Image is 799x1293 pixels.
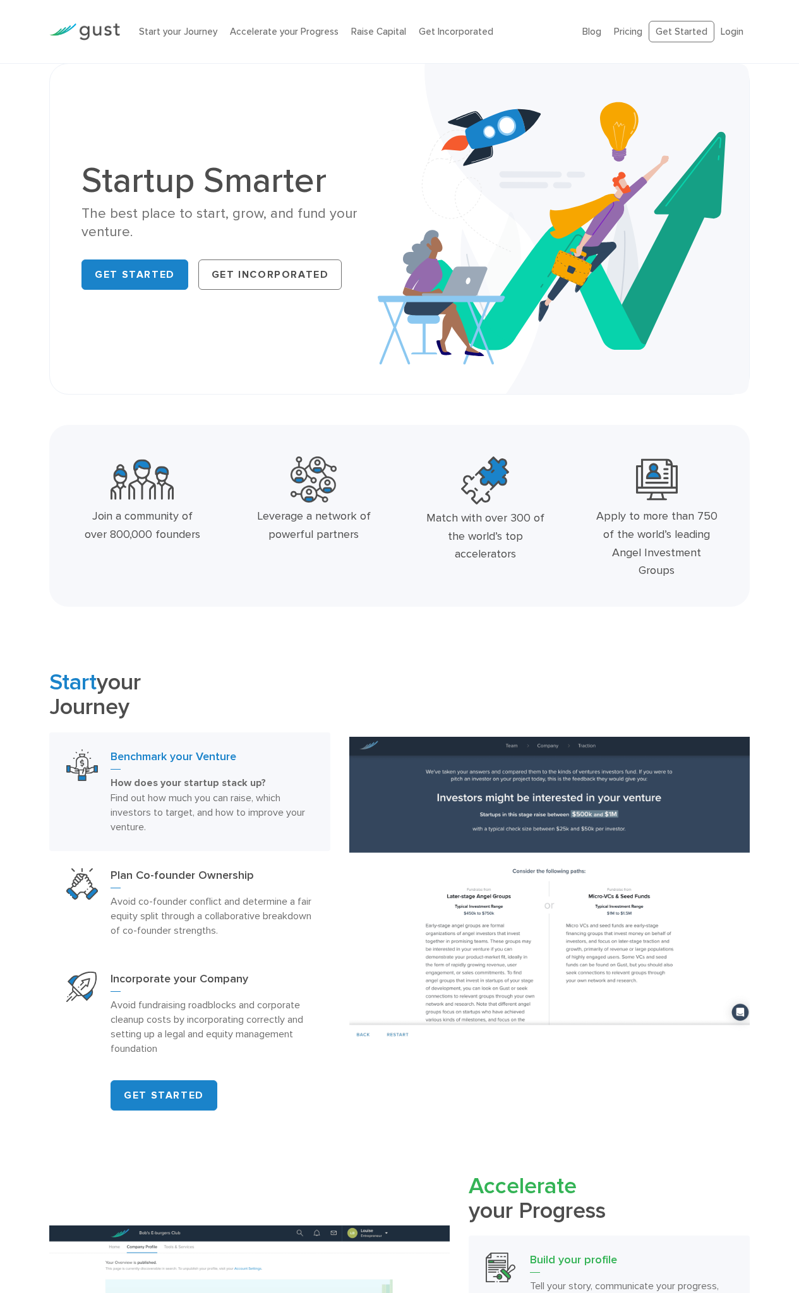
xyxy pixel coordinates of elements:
[419,26,493,37] a: Get Incorporated
[81,205,390,242] div: The best place to start, grow, and fund your venture.
[469,1174,749,1223] h2: your Progress
[349,737,750,1044] img: Benchmark your Venture
[582,26,601,37] a: Blog
[111,456,174,503] img: Community Founders
[111,792,305,833] span: Find out how much you can raise, which investors to target, and how to improve your venture.
[291,456,337,503] img: Powerful Partners
[49,670,330,719] h2: your Journey
[596,508,718,580] div: Apply to more than 750 of the world’s leading Angel Investment Groups
[253,508,375,544] div: Leverage a network of powerful partners
[111,868,313,888] h3: Plan Co-founder Ownership
[469,1172,577,1200] span: Accelerate
[378,64,749,394] img: Startup Smarter Hero
[649,21,714,43] a: Get Started
[614,26,642,37] a: Pricing
[49,23,120,40] img: Gust Logo
[111,749,313,770] h3: Benchmark your Venture
[486,1253,515,1282] img: Build Your Profile
[636,456,678,503] img: Leading Angel Investment
[111,777,266,789] strong: How does your startup stack up?
[49,955,330,1073] a: Start Your CompanyIncorporate your CompanyAvoid fundraising roadblocks and corporate cleanup cost...
[49,851,330,955] a: Plan Co Founder OwnershipPlan Co-founder OwnershipAvoid co-founder conflict and determine a fair ...
[81,259,188,290] a: Get Started
[721,26,743,37] a: Login
[49,669,97,696] span: Start
[198,259,342,290] a: Get Incorporated
[66,749,98,781] img: Benchmark Your Venture
[66,868,98,900] img: Plan Co Founder Ownership
[351,26,406,37] a: Raise Capital
[111,1080,217,1111] a: GET STARTED
[530,1253,732,1273] h3: Build your profile
[111,972,313,992] h3: Incorporate your Company
[139,26,217,37] a: Start your Journey
[81,508,203,544] div: Join a community of over 800,000 founders
[49,732,330,851] a: Benchmark Your VentureBenchmark your VentureHow does your startup stack up? Find out how much you...
[230,26,339,37] a: Accelerate your Progress
[66,972,97,1002] img: Start Your Company
[424,509,546,564] div: Match with over 300 of the world’s top accelerators
[461,456,509,504] img: Top Accelerators
[111,894,313,938] p: Avoid co-founder conflict and determine a fair equity split through a collaborative breakdown of ...
[81,163,390,198] h1: Startup Smarter
[111,998,313,1056] p: Avoid fundraising roadblocks and corporate cleanup costs by incorporating correctly and setting u...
